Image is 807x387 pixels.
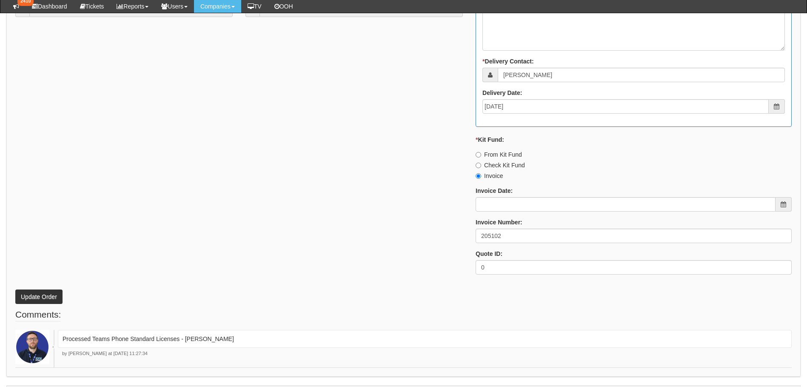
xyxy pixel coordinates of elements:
textarea: To TOP [482,2,785,51]
label: From Kit Fund [476,150,522,159]
input: Invoice [476,173,481,179]
input: From Kit Fund [476,152,481,158]
legend: Comments: [15,308,61,321]
label: Invoice Number: [476,218,522,226]
label: Quote ID: [476,249,502,258]
label: Delivery Contact: [482,57,534,66]
p: Processed Teams Phone Standard Licenses - [PERSON_NAME] [63,335,787,343]
label: Check Kit Fund [476,161,525,169]
label: Invoice Date: [476,186,513,195]
p: by [PERSON_NAME] at [DATE] 11:27:34 [58,350,792,357]
label: Delivery Date: [482,89,522,97]
img: Adam Hague [15,330,49,364]
input: Check Kit Fund [476,163,481,168]
label: Invoice [476,172,503,180]
button: Update Order [15,290,63,304]
label: Kit Fund: [476,135,504,144]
